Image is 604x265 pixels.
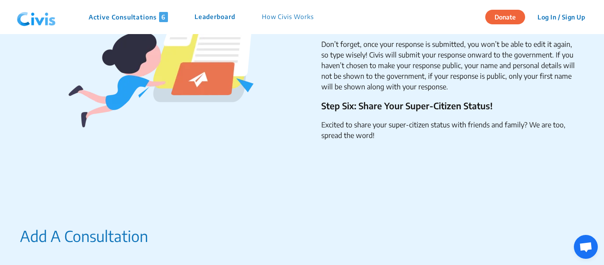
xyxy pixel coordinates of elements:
li: Don’t forget, once your response is submitted, you won’t be able to edit it again, so type wisely... [321,39,577,92]
p: How Civis Works [262,12,314,22]
button: Donate [485,10,525,24]
button: Log In / Sign Up [532,10,591,24]
span: 6 [159,12,168,22]
p: Add A Consultation [20,225,148,247]
p: Active Consultations [89,12,168,22]
img: navlogo.png [13,4,59,31]
li: Excited to share your super-citizen status with friends and family? We are too, spread the word! [321,119,577,141]
p: Step Six: Share Your Super-Citizen Status! [321,99,577,112]
p: Leaderboard [195,12,235,22]
a: Donate [485,12,532,21]
div: Open chat [574,235,598,259]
